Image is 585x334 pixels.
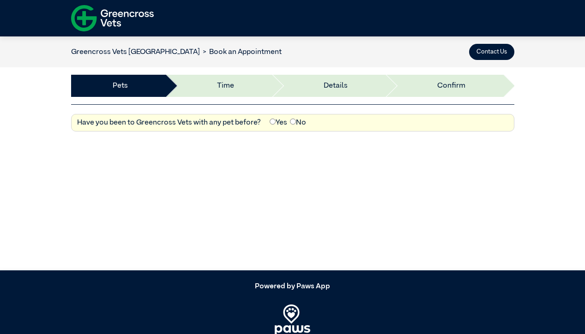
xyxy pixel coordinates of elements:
[71,48,200,56] a: Greencross Vets [GEOGRAPHIC_DATA]
[270,119,276,125] input: Yes
[200,47,282,58] li: Book an Appointment
[77,117,261,128] label: Have you been to Greencross Vets with any pet before?
[469,44,514,60] button: Contact Us
[71,47,282,58] nav: breadcrumb
[71,282,514,291] h5: Powered by Paws App
[270,117,287,128] label: Yes
[113,80,128,91] a: Pets
[290,119,296,125] input: No
[290,117,306,128] label: No
[71,2,154,34] img: f-logo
